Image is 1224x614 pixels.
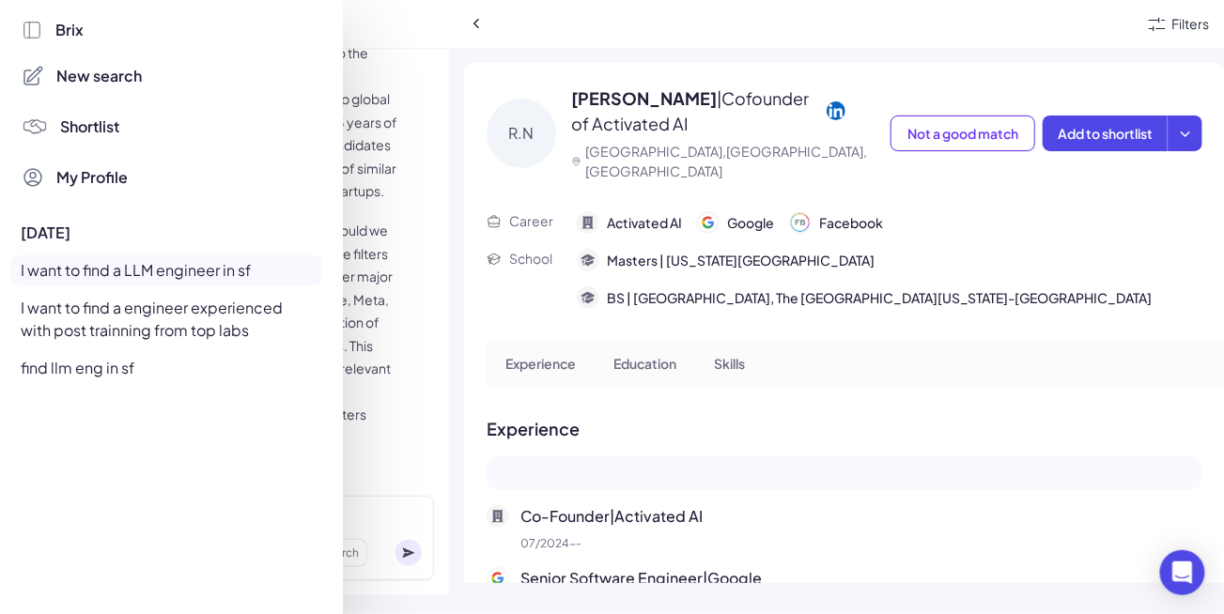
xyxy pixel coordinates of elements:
[10,353,322,383] div: find llm eng in sf
[57,166,129,189] span: My Profile
[57,65,143,87] span: New search
[61,115,120,138] span: Shortlist
[10,255,322,285] div: I want to find a LLM engineer in sf
[56,19,85,41] span: Brix
[22,222,322,244] div: [DATE]
[22,114,48,140] img: 4blF7nbYMBMHBwcHBwcHBwcHBwcHBwcHB4es+Bd0DLy0SdzEZwAAAABJRU5ErkJggg==
[1160,550,1205,595] div: Open Intercom Messenger
[10,293,322,345] div: I want to find a engineer experienced with post trainning from top labs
